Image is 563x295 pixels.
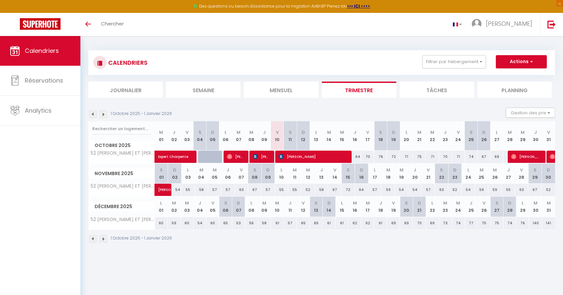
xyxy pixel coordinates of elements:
th: 18 [381,164,395,184]
abbr: L [522,200,524,206]
div: 67 [528,184,541,196]
th: 17 [361,121,374,151]
span: Octobre 2025 [89,141,154,150]
div: 61 [374,217,387,229]
th: 20 [408,164,421,184]
div: 57 [284,217,297,229]
div: 65 [297,217,310,229]
div: 75 [491,217,503,229]
th: 08 [248,164,261,184]
th: 25 [465,121,478,151]
th: 06 [219,197,232,217]
button: Filtrer par hébergement [422,55,486,68]
abbr: J [354,129,356,135]
abbr: V [520,167,523,173]
th: 15 [335,121,348,151]
th: 04 [195,164,208,184]
th: 15 [335,197,348,217]
abbr: J [289,200,291,206]
abbr: V [333,167,336,173]
abbr: L [431,200,433,206]
th: 29 [516,121,529,151]
div: 74 [465,151,478,163]
abbr: S [347,167,350,173]
div: 57 [368,184,381,196]
div: 59 [488,184,501,196]
abbr: M [213,167,217,173]
th: 04 [194,197,206,217]
div: 55 [288,184,301,196]
abbr: M [417,129,421,135]
abbr: S [470,129,473,135]
th: 24 [452,197,465,217]
div: 73 [439,217,452,229]
abbr: S [534,167,537,173]
th: 05 [208,164,221,184]
div: 58 [315,184,328,196]
abbr: V [302,200,305,206]
div: 59 [475,184,488,196]
div: 63 [435,184,448,196]
span: Expert Charpente [158,147,204,160]
div: 70 [413,217,426,229]
p: 1 Octobre 2025 - 1 Janvier 2026 [111,235,172,241]
div: 57 [208,184,221,196]
abbr: J [444,129,447,135]
div: 63 [235,184,248,196]
div: 55 [501,184,515,196]
abbr: M [262,200,266,206]
abbr: J [379,200,382,206]
div: 54 [408,184,421,196]
div: 77 [465,217,478,229]
p: 1 Octobre 2025 - 1 Janvier 2026 [111,111,172,117]
abbr: J [198,200,201,206]
div: 56 [245,217,258,229]
abbr: L [496,129,498,135]
th: 01 [155,164,168,184]
li: Semaine [166,82,240,98]
th: 23 [448,164,461,184]
div: 55 [181,184,195,196]
abbr: D [266,167,270,173]
abbr: M [443,200,447,206]
abbr: S [224,200,227,206]
a: Chercher [96,13,129,36]
th: 02 [168,164,181,184]
th: 16 [348,197,361,217]
th: 27 [491,121,503,151]
div: 64 [355,184,368,196]
div: 141 [542,217,555,229]
th: 14 [328,164,341,184]
div: 54 [194,217,206,229]
div: 70 [361,151,374,163]
abbr: D [237,200,240,206]
span: Réservations [25,76,63,85]
th: 10 [271,121,284,151]
abbr: L [225,129,227,135]
abbr: V [186,129,189,135]
div: 140 [529,217,542,229]
abbr: M [508,129,512,135]
th: 05 [206,197,219,217]
abbr: L [341,200,343,206]
span: Novembre 2025 [89,169,154,178]
abbr: V [211,200,214,206]
abbr: L [160,200,162,206]
abbr: M [249,129,253,135]
span: [PERSON_NAME] [227,150,244,163]
a: [PERSON_NAME] [155,184,168,196]
a: Expert Charpente [155,151,168,163]
th: 16 [348,121,361,151]
th: 12 [297,121,310,151]
div: 60 [181,217,194,229]
th: 30 [529,197,542,217]
div: 71 [452,151,465,163]
abbr: M [199,167,203,173]
th: 18 [374,197,387,217]
abbr: S [198,129,201,135]
th: 22 [435,164,448,184]
div: 52 [448,184,461,196]
abbr: S [289,129,292,135]
div: 57 [221,184,235,196]
th: 17 [368,164,381,184]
